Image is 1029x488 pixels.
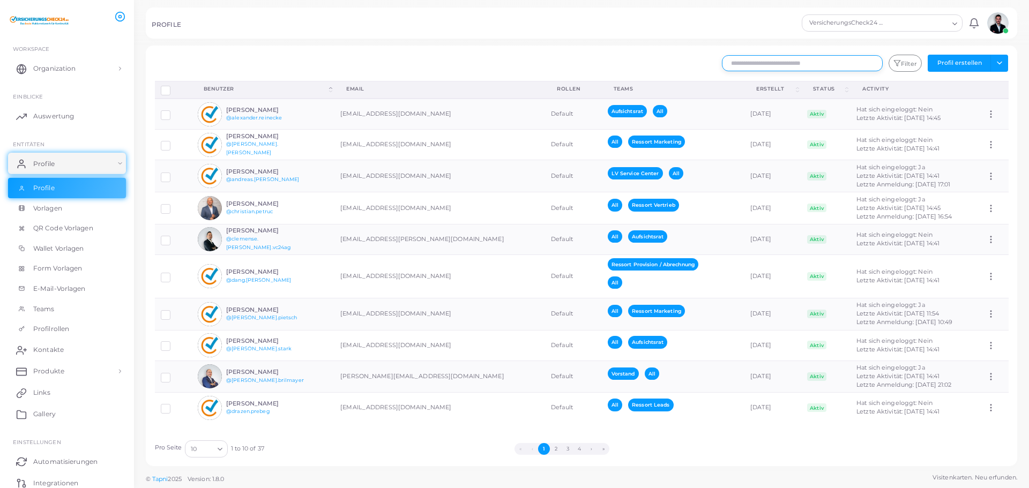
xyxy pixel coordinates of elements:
[545,393,602,423] td: Default
[226,133,305,140] h6: [PERSON_NAME]
[807,110,827,118] span: Aktiv
[744,99,801,130] td: [DATE]
[8,451,126,472] a: Automatisierungen
[608,258,698,271] span: Ressort Provision / Abrechnung
[744,192,801,224] td: [DATE]
[862,85,968,93] div: activity
[608,230,622,243] span: All
[33,264,82,273] span: Form Vorlagen
[744,224,801,254] td: [DATE]
[226,337,305,344] h6: [PERSON_NAME]
[8,403,126,425] a: Gallery
[545,330,602,361] td: Default
[191,444,197,455] span: 10
[538,443,550,455] button: Go to page 1
[744,330,801,361] td: [DATE]
[856,276,939,284] span: Letzte Aktivität: [DATE] 14:41
[856,163,925,171] span: Hat sich eingeloggt: Ja
[152,475,168,483] a: Tapni
[573,443,585,455] button: Go to page 4
[33,204,62,213] span: Vorlagen
[8,218,126,238] a: QR Code Vorlagen
[980,81,1009,99] th: Action
[807,140,827,149] span: Aktiv
[8,361,126,382] a: Produkte
[545,130,602,160] td: Default
[226,369,305,376] h6: [PERSON_NAME]
[226,236,290,250] a: @clemense.[PERSON_NAME].vc24ag
[545,160,602,192] td: Default
[198,164,222,188] img: avatar
[744,160,801,192] td: [DATE]
[856,372,939,380] span: Letzte Aktivität: [DATE] 14:41
[188,475,225,483] span: Version: 1.8.0
[545,298,602,330] td: Default
[198,102,222,126] img: avatar
[807,403,827,412] span: Aktiv
[545,224,602,254] td: Default
[226,377,304,383] a: @[PERSON_NAME].brilmayer
[598,443,609,455] button: Go to last page
[231,445,264,453] span: 1 to 10 of 37
[8,106,126,127] a: Auswertung
[856,318,952,326] span: Letzte Anmeldung: [DATE] 10:49
[198,443,213,455] input: Search for option
[608,367,639,380] span: Vorstand
[198,196,222,220] img: avatar
[856,301,925,309] span: Hat sich eingeloggt: Ja
[334,130,545,160] td: [EMAIL_ADDRESS][DOMAIN_NAME]
[807,341,827,349] span: Aktiv
[856,196,925,203] span: Hat sich eingeloggt: Ja
[33,409,56,419] span: Gallery
[8,178,126,198] a: Profile
[33,388,50,397] span: Links
[33,183,55,193] span: Profile
[628,399,673,411] span: Ressort Leads
[856,213,952,220] span: Letzte Anmeldung: [DATE] 16:54
[744,298,801,330] td: [DATE]
[856,239,939,247] span: Letzte Aktivität: [DATE] 14:41
[334,255,545,298] td: [EMAIL_ADDRESS][DOMAIN_NAME]
[8,258,126,279] a: Form Vorlagen
[628,199,679,211] span: Ressort Vertrieb
[802,14,963,32] div: Search for option
[545,255,602,298] td: Default
[226,107,305,114] h6: [PERSON_NAME]
[987,12,1009,34] img: avatar
[226,408,270,414] a: @drazen.prebeg
[744,130,801,160] td: [DATE]
[608,336,622,348] span: All
[653,105,667,117] span: All
[152,21,181,28] h5: PROFILE
[807,372,827,381] span: Aktiv
[856,204,941,212] span: Letzte Aktivität: [DATE] 14:45
[226,227,305,234] h6: [PERSON_NAME]
[744,393,801,423] td: [DATE]
[334,361,545,393] td: [PERSON_NAME][EMAIL_ADDRESS][DOMAIN_NAME]
[756,85,794,93] div: Erstellt
[198,396,222,420] img: avatar
[198,264,222,288] img: avatar
[807,310,827,318] span: Aktiv
[198,364,222,388] img: avatar
[856,136,933,144] span: Hat sich eingeloggt: Nein
[146,475,224,484] span: ©
[10,10,69,30] a: logo
[33,324,69,334] span: Profilrollen
[628,336,667,348] span: Aufsichtsrat
[334,393,545,423] td: [EMAIL_ADDRESS][DOMAIN_NAME]
[204,85,327,93] div: Benutzer
[226,306,305,313] h6: [PERSON_NAME]
[168,475,181,484] span: 2025
[856,381,951,388] span: Letzte Anmeldung: [DATE] 21:02
[669,167,683,179] span: All
[744,255,801,298] td: [DATE]
[562,443,573,455] button: Go to page 3
[608,136,622,148] span: All
[856,172,939,179] span: Letzte Aktivität: [DATE] 14:41
[8,279,126,299] a: E-Mail-Vorlagen
[226,176,299,182] a: @andreas.[PERSON_NAME]
[334,160,545,192] td: [EMAIL_ADDRESS][DOMAIN_NAME]
[334,330,545,361] td: [EMAIL_ADDRESS][DOMAIN_NAME]
[744,361,801,393] td: [DATE]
